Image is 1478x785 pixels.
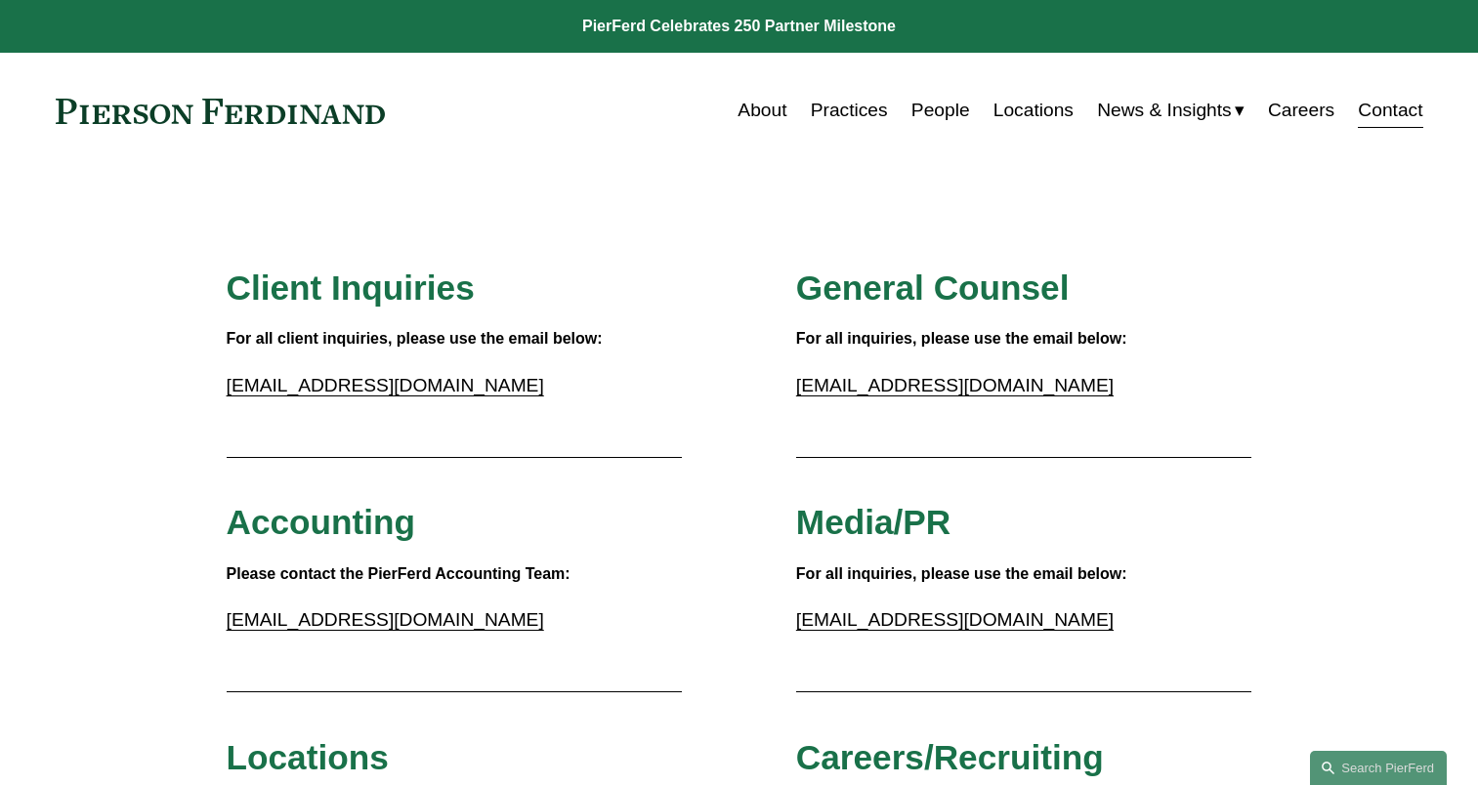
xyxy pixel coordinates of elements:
a: Locations [993,92,1074,129]
a: Contact [1358,92,1422,129]
strong: Please contact the PierFerd Accounting Team: [227,565,570,582]
strong: For all inquiries, please use the email below: [796,565,1127,582]
a: About [738,92,786,129]
strong: For all inquiries, please use the email below: [796,330,1127,347]
a: Practices [811,92,888,129]
span: General Counsel [796,269,1070,307]
span: Client Inquiries [227,269,475,307]
a: Search this site [1310,751,1447,785]
span: News & Insights [1097,94,1232,128]
a: [EMAIL_ADDRESS][DOMAIN_NAME] [796,375,1114,395]
span: Locations [227,738,389,776]
span: Accounting [227,503,416,541]
span: Careers/Recruiting [796,738,1104,776]
a: Careers [1268,92,1334,129]
a: People [911,92,970,129]
strong: For all client inquiries, please use the email below: [227,330,603,347]
a: [EMAIL_ADDRESS][DOMAIN_NAME] [227,609,544,630]
a: [EMAIL_ADDRESS][DOMAIN_NAME] [227,375,544,395]
span: Media/PR [796,503,950,541]
a: [EMAIL_ADDRESS][DOMAIN_NAME] [796,609,1114,630]
a: folder dropdown [1097,92,1245,129]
